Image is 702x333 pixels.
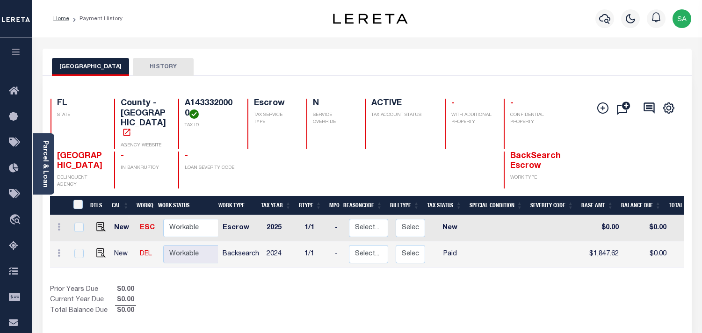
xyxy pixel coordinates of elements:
h4: County - [GEOGRAPHIC_DATA] [121,99,167,139]
p: STATE [57,112,103,119]
th: Tax Year: activate to sort column ascending [257,196,295,215]
td: 1/1 [301,241,331,268]
td: 2025 [263,215,301,241]
td: - [331,241,345,268]
span: $0.00 [115,306,136,316]
td: 2024 [263,241,301,268]
img: svg+xml;base64,PHN2ZyB4bWxucz0iaHR0cDovL3d3dy53My5vcmcvMjAwMC9zdmciIHBvaW50ZXItZXZlbnRzPSJub25lIi... [673,9,691,28]
span: $0.00 [115,285,136,295]
a: Parcel & Loan [42,140,48,188]
p: SERVICE OVERRIDE [313,112,354,126]
th: Work Status [154,196,218,215]
p: CONFIDENTIAL PROPERTY [510,112,557,126]
th: Tax Status: activate to sort column ascending [423,196,466,215]
i: travel_explore [9,214,24,226]
p: WITH ADDITIONAL PROPERTY [451,112,492,126]
p: WORK TYPE [510,174,557,181]
th: Work Type [215,196,257,215]
td: New [110,241,136,268]
p: TAX SERVICE TYPE [254,112,295,126]
th: ReasonCode: activate to sort column ascending [340,196,386,215]
a: DEL [140,251,152,257]
h4: ACTIVE [371,99,434,109]
td: 1/1 [301,215,331,241]
td: $1,847.62 [583,241,622,268]
th: DTLS [87,196,108,215]
td: $0.00 [622,241,670,268]
a: Home [53,16,69,22]
td: Escrow [219,215,263,241]
td: Paid [429,241,471,268]
td: New [429,215,471,241]
td: Current Year Due [50,295,115,305]
span: - [510,99,514,108]
th: RType: activate to sort column ascending [295,196,326,215]
span: BackSearch Escrow [510,152,561,171]
button: [GEOGRAPHIC_DATA] [52,58,129,76]
p: IN BANKRUPTCY [121,165,167,172]
th: &nbsp; [68,196,87,215]
span: $0.00 [115,295,136,305]
h4: A1433320000 [185,99,236,119]
span: - [185,152,188,160]
p: LOAN SEVERITY CODE [185,165,236,172]
h4: N [313,99,354,109]
span: - [451,99,455,108]
p: DELINQUENT AGENCY [57,174,103,188]
th: WorkQ [133,196,154,215]
span: - [121,152,124,160]
th: CAL: activate to sort column ascending [108,196,133,215]
th: Special Condition: activate to sort column ascending [466,196,527,215]
td: Total Balance Due [50,306,115,316]
th: BillType: activate to sort column ascending [386,196,423,215]
td: Prior Years Due [50,285,115,295]
p: TAX ACCOUNT STATUS [371,112,434,119]
h4: FL [57,99,103,109]
p: AGENCY WEBSITE [121,142,167,149]
li: Payment History [69,14,123,23]
td: $0.00 [583,215,622,241]
th: &nbsp;&nbsp;&nbsp;&nbsp;&nbsp;&nbsp;&nbsp;&nbsp;&nbsp;&nbsp; [50,196,68,215]
th: Severity Code: activate to sort column ascending [527,196,578,215]
button: HISTORY [133,58,194,76]
td: - [331,215,345,241]
th: MPO [326,196,340,215]
span: [GEOGRAPHIC_DATA] [57,152,102,171]
h4: Escrow [254,99,295,109]
p: TAX ID [185,122,236,129]
td: $0.00 [622,215,670,241]
th: Balance Due: activate to sort column ascending [617,196,665,215]
td: Backsearch [219,241,263,268]
a: ESC [140,224,155,231]
img: logo-dark.svg [333,14,408,24]
th: Base Amt: activate to sort column ascending [578,196,617,215]
td: New [110,215,136,241]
